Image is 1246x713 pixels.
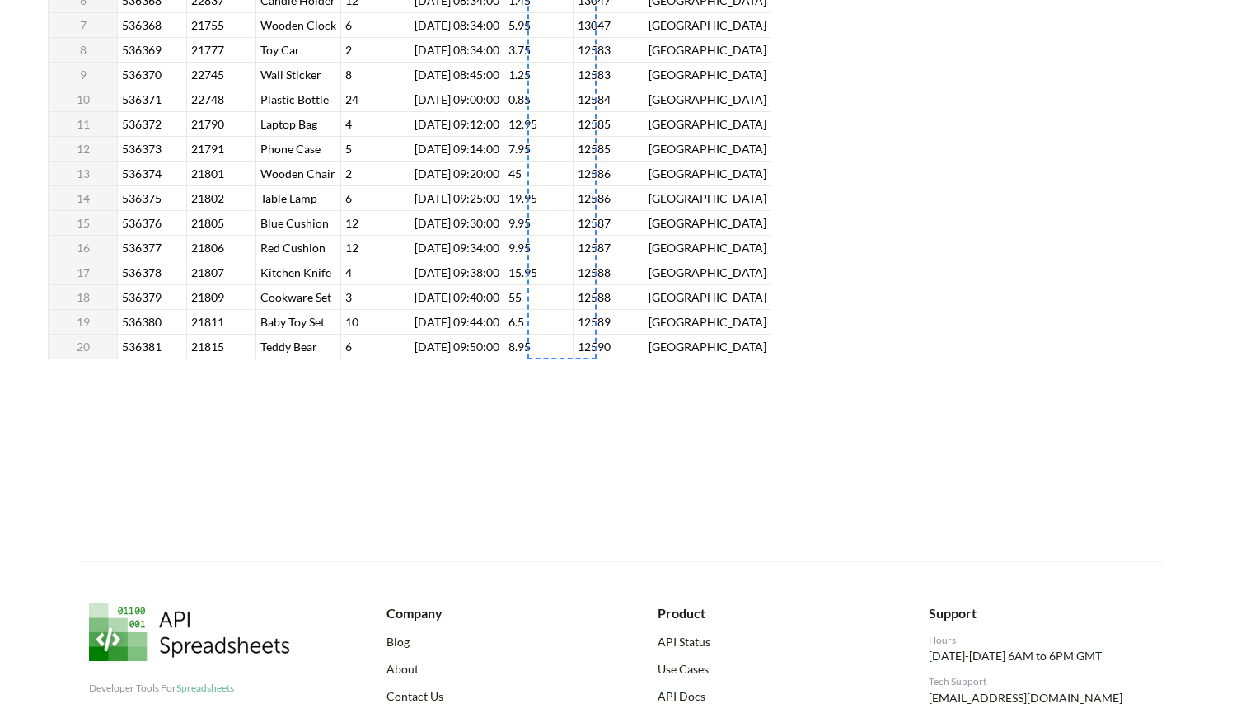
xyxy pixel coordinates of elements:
[49,334,118,359] th: 20
[257,312,328,332] span: Baby Toy Set
[645,40,770,60] span: [GEOGRAPHIC_DATA]
[49,260,118,284] th: 17
[411,336,503,357] span: [DATE] 09:50:00
[49,87,118,111] th: 10
[188,262,227,283] span: 21807
[188,237,227,258] span: 21806
[257,15,340,35] span: Wooden Clock
[411,89,503,110] span: [DATE] 09:00:00
[49,62,118,87] th: 9
[119,287,165,307] span: 536379
[645,312,770,332] span: [GEOGRAPHIC_DATA]
[119,138,165,159] span: 536373
[411,312,503,332] span: [DATE] 09:44:00
[505,114,541,134] span: 12.95
[257,287,335,307] span: Cookware Set
[49,235,118,260] th: 16
[119,262,165,283] span: 536378
[658,633,883,650] a: API Status
[386,603,611,623] div: Company
[119,237,165,258] span: 536377
[574,89,614,110] span: 12584
[49,210,118,235] th: 15
[89,603,290,661] img: API Spreadsheets Logo
[188,287,227,307] span: 21809
[505,15,534,35] span: 5.95
[505,237,534,258] span: 9.95
[505,287,525,307] span: 55
[188,40,227,60] span: 21777
[574,336,614,357] span: 12590
[574,262,614,283] span: 12588
[119,336,165,357] span: 536381
[411,138,503,159] span: [DATE] 09:14:00
[119,89,165,110] span: 536371
[188,15,227,35] span: 21755
[49,12,118,37] th: 7
[645,15,770,35] span: [GEOGRAPHIC_DATA]
[119,40,165,60] span: 536369
[574,15,614,35] span: 13047
[505,163,525,184] span: 45
[645,64,770,85] span: [GEOGRAPHIC_DATA]
[257,89,332,110] span: Plastic Bottle
[188,312,227,332] span: 21811
[574,163,614,184] span: 12586
[645,163,770,184] span: [GEOGRAPHIC_DATA]
[658,687,883,705] a: API Docs
[257,213,332,233] span: Blue Cushion
[411,188,503,209] span: [DATE] 09:25:00
[658,660,883,678] a: Use Cases
[119,15,165,35] span: 536368
[645,262,770,283] span: [GEOGRAPHIC_DATA]
[342,262,355,283] span: 4
[257,138,324,159] span: Phone Case
[257,336,321,357] span: Teddy Bear
[342,312,362,332] span: 10
[386,660,611,678] a: About
[929,691,1122,705] a: [EMAIL_ADDRESS][DOMAIN_NAME]
[645,213,770,233] span: [GEOGRAPHIC_DATA]
[188,163,227,184] span: 21801
[505,336,534,357] span: 8.95
[119,64,165,85] span: 536370
[188,89,227,110] span: 22748
[257,237,329,258] span: Red Cushion
[342,114,355,134] span: 4
[188,336,227,357] span: 21815
[929,674,1154,689] div: Tech Support
[929,603,1154,623] div: Support
[645,188,770,209] span: [GEOGRAPHIC_DATA]
[257,40,303,60] span: Toy Car
[411,237,503,258] span: [DATE] 09:34:00
[929,633,1154,648] div: Hours
[574,188,614,209] span: 12586
[505,89,534,110] span: 0.85
[645,287,770,307] span: [GEOGRAPHIC_DATA]
[257,188,321,209] span: Table Lamp
[188,114,227,134] span: 21790
[89,682,234,694] span: Developer Tools For
[645,237,770,258] span: [GEOGRAPHIC_DATA]
[505,40,534,60] span: 3.75
[119,312,165,332] span: 536380
[645,138,770,159] span: [GEOGRAPHIC_DATA]
[411,287,503,307] span: [DATE] 09:40:00
[342,213,362,233] span: 12
[49,161,118,185] th: 13
[574,312,614,332] span: 12589
[574,138,614,159] span: 12585
[574,40,614,60] span: 12583
[574,64,614,85] span: 12583
[119,114,165,134] span: 536372
[411,114,503,134] span: [DATE] 09:12:00
[929,648,1154,664] p: [DATE]-[DATE] 6AM to 6PM GMT
[411,64,503,85] span: [DATE] 08:45:00
[342,188,355,209] span: 6
[574,213,614,233] span: 12587
[342,40,355,60] span: 2
[411,15,503,35] span: [DATE] 08:34:00
[49,37,118,62] th: 8
[257,64,325,85] span: Wall Sticker
[119,213,165,233] span: 536376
